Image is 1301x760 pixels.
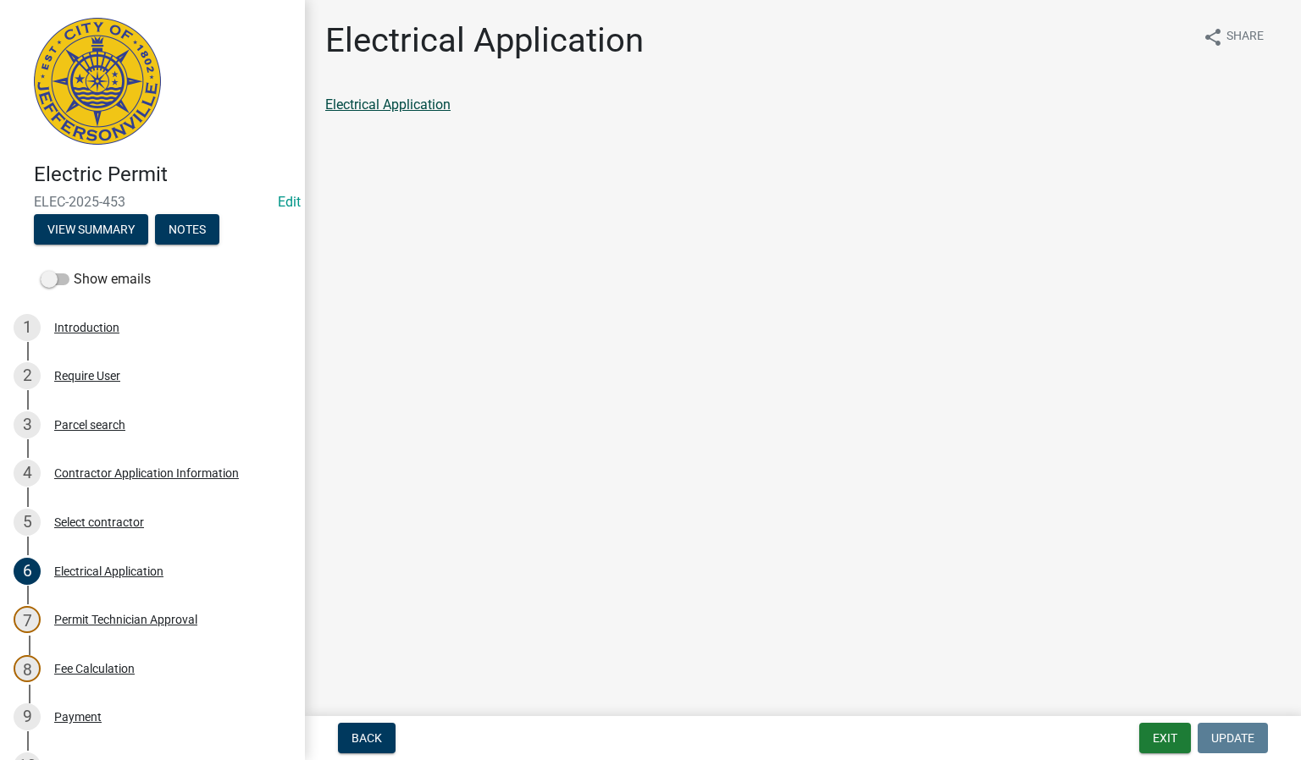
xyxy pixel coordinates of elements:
a: Edit [278,194,301,210]
button: Update [1198,723,1268,753]
span: Back [352,731,382,745]
span: Update [1211,731,1254,745]
button: Notes [155,214,219,245]
img: City of Jeffersonville, Indiana [34,18,161,145]
div: Electrical Application [54,565,163,577]
h1: Electrical Application [325,20,644,61]
button: shareShare [1189,20,1277,53]
div: 9 [14,703,41,730]
div: Contractor Application Information [54,467,239,479]
button: View Summary [34,214,148,245]
div: Permit Technician Approval [54,614,197,625]
div: 3 [14,411,41,438]
wm-modal-confirm: Notes [155,223,219,237]
div: 8 [14,655,41,682]
div: 6 [14,558,41,585]
div: Introduction [54,322,119,333]
span: ELEC-2025-453 [34,194,271,210]
label: Show emails [41,269,151,289]
div: Parcel search [54,419,125,431]
div: Require User [54,370,120,382]
div: 1 [14,314,41,341]
span: Share [1226,27,1264,47]
div: 7 [14,606,41,633]
a: Electrical Application [325,96,451,113]
div: 4 [14,460,41,487]
div: Fee Calculation [54,663,135,675]
div: 2 [14,362,41,389]
div: 5 [14,509,41,536]
i: share [1203,27,1223,47]
div: Select contractor [54,516,144,528]
wm-modal-confirm: Edit Application Number [278,194,301,210]
div: Payment [54,711,102,723]
button: Exit [1139,723,1191,753]
wm-modal-confirm: Summary [34,223,148,237]
h4: Electric Permit [34,162,291,187]
button: Back [338,723,396,753]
